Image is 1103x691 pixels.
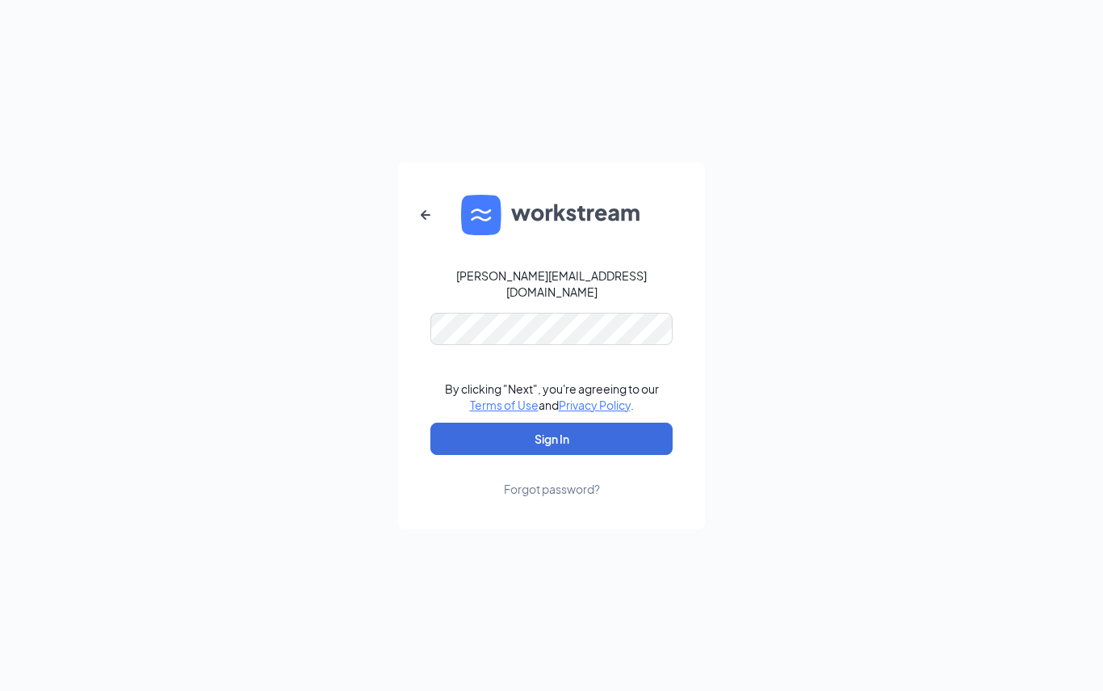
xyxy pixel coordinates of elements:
svg: ArrowLeftNew [416,205,435,225]
a: Terms of Use [470,398,539,412]
div: Forgot password? [504,481,600,497]
img: WS logo and Workstream text [461,195,642,235]
button: Sign In [430,423,673,455]
div: [PERSON_NAME][EMAIL_ADDRESS][DOMAIN_NAME] [430,268,673,300]
a: Forgot password? [504,455,600,497]
div: By clicking "Next", you're agreeing to our and . [445,381,659,413]
a: Privacy Policy [559,398,631,412]
button: ArrowLeftNew [406,196,445,234]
